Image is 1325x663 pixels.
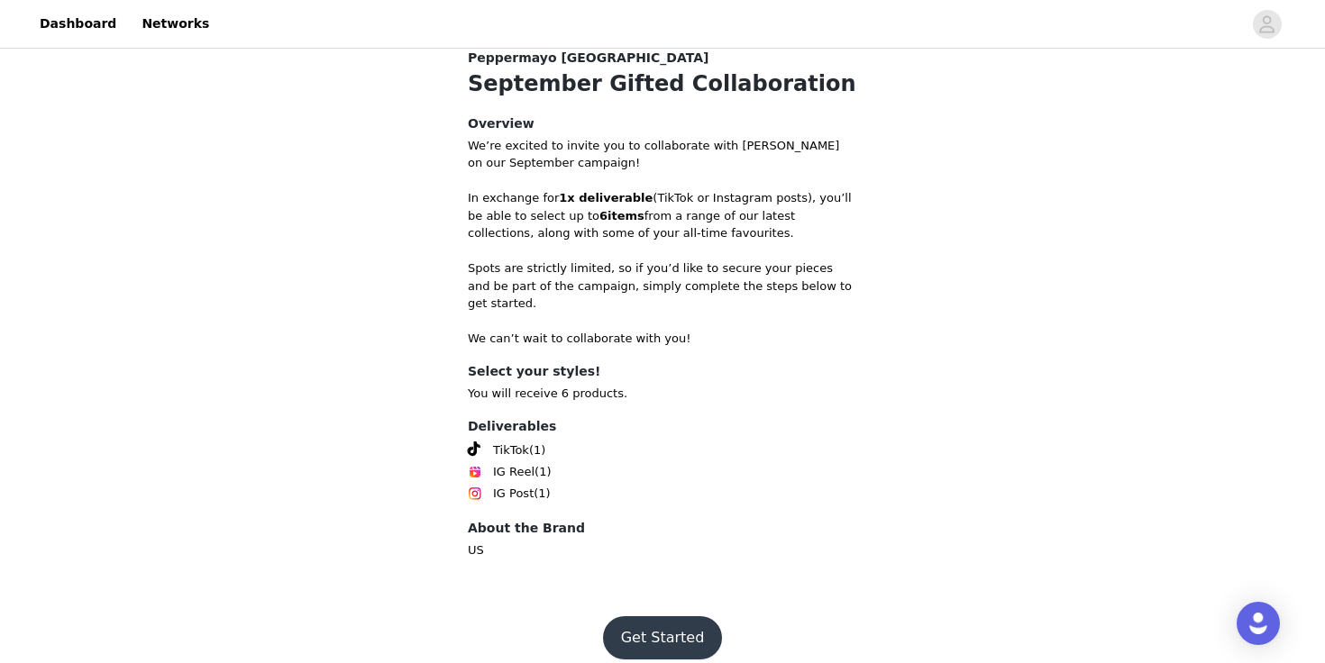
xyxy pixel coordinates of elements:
[559,191,653,204] strong: 1x deliverable
[534,485,550,503] span: (1)
[603,616,723,659] button: Get Started
[468,49,708,68] span: Peppermayo [GEOGRAPHIC_DATA]
[131,4,220,44] a: Networks
[599,209,608,223] strong: 6
[1237,602,1280,645] div: Open Intercom Messenger
[468,189,857,242] p: In exchange for (TikTok or Instagram posts), you’ll be able to select up to from a range of our l...
[493,485,534,503] span: IG Post
[468,68,857,100] h1: September Gifted Collaboration
[468,385,857,403] p: You will receive 6 products.
[468,362,857,381] h4: Select your styles!
[608,209,644,223] strong: items
[1258,10,1275,39] div: avatar
[535,463,551,481] span: (1)
[468,541,857,559] p: US
[29,4,127,44] a: Dashboard
[468,137,857,172] p: We’re excited to invite you to collaborate with [PERSON_NAME] on our September campaign!
[468,465,482,479] img: Instagram Reels Icon
[468,519,857,538] h4: About the Brand
[493,463,535,481] span: IG Reel
[468,259,857,313] p: Spots are strictly limited, so if you’d like to secure your pieces and be part of the campaign, s...
[529,441,545,459] span: (1)
[468,417,857,436] h4: Deliverables
[468,330,857,348] p: We can’t wait to collaborate with you!
[468,114,857,133] h4: Overview
[493,441,529,459] span: TikTok
[468,486,482,501] img: Instagram Icon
